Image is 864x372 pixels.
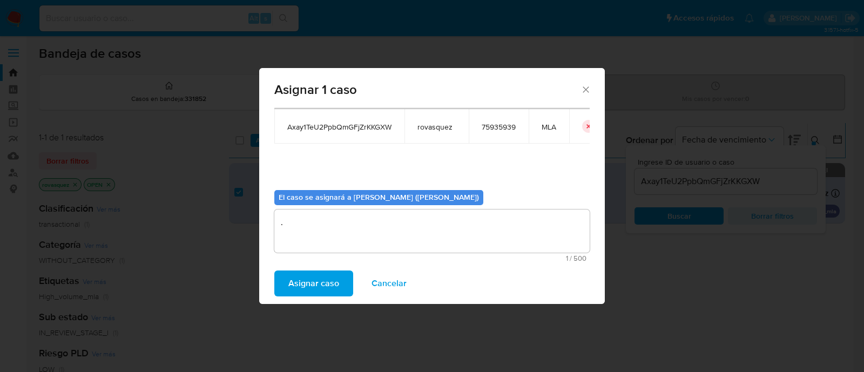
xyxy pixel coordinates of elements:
[287,122,391,132] span: Axay1TeU2PpbQmGFjZrKKGXW
[580,84,590,94] button: Cerrar ventana
[278,255,586,262] span: Máximo 500 caracteres
[259,68,605,304] div: assign-modal
[582,120,595,133] button: icon-button
[274,83,580,96] span: Asignar 1 caso
[288,272,339,295] span: Asignar caso
[372,272,407,295] span: Cancelar
[542,122,556,132] span: MLA
[417,122,456,132] span: rovasquez
[274,209,590,253] textarea: .
[274,270,353,296] button: Asignar caso
[357,270,421,296] button: Cancelar
[279,192,479,202] b: El caso se asignará a [PERSON_NAME] ([PERSON_NAME])
[482,122,516,132] span: 75935939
